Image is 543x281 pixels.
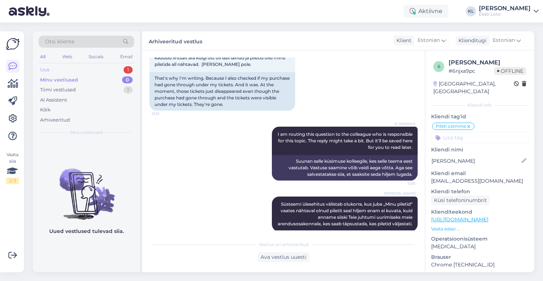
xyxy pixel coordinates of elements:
div: All [39,52,47,62]
div: 1 [124,86,133,94]
span: Süsteemi ülesehitus välistab olukorra, kus juba „Minu piletid“ vaates nähtaval olnud piletit seal... [278,201,414,226]
div: 1 [124,66,133,74]
input: Lisa nimi [431,157,520,165]
span: 6 [438,64,440,69]
div: Socials [87,52,105,62]
span: AI Assistent [388,121,415,126]
div: Uus [40,66,49,74]
div: Suunan selle küsimuse kolleegile, kes selle teema eest vastutab. Vastuse saamine võib veidi aega ... [272,155,418,181]
p: Klienditeekond [431,208,528,216]
p: Kliendi nimi [431,146,528,154]
img: Askly Logo [6,37,20,51]
div: Email [119,52,134,62]
div: [PERSON_NAME] [479,5,531,11]
div: Küsi telefoninumbrit [431,195,490,205]
div: Kõik [40,106,51,114]
a: [URL][DOMAIN_NAME] [431,216,488,223]
span: Minu vestlused [70,129,103,136]
p: Chrome [TECHNICAL_ID] [431,261,528,269]
span: Offline [494,67,526,75]
div: [PERSON_NAME] [449,58,526,67]
span: I am routing this question to the colleague who is responsible for this topic. The reply might ta... [278,131,414,150]
p: Kliendi telefon [431,188,528,195]
span: Estonian [493,36,515,44]
p: Uued vestlused tulevad siia. [49,227,124,235]
div: 0 [122,76,133,84]
div: [GEOGRAPHIC_DATA], [GEOGRAPHIC_DATA] [433,80,514,95]
span: Vestlus on arhiveeritud [259,241,309,248]
p: Kliendi tag'id [431,113,528,120]
div: Aktiivne [404,5,448,18]
p: Kliendi email [431,170,528,177]
div: Minu vestlused [40,76,78,84]
div: Vaata siia [6,151,19,184]
div: # 6njxa9pc [449,67,494,75]
div: 2 / 3 [6,178,19,184]
div: Klient [394,37,411,44]
p: Vaata edasi ... [431,226,528,232]
div: AI Assistent [40,96,67,104]
input: Lisa tag [431,132,528,143]
p: Operatsioonisüsteem [431,235,528,243]
p: Brauser [431,253,528,261]
p: [MEDICAL_DATA] [431,243,528,250]
img: No chats [33,155,140,221]
span: Estonian [418,36,440,44]
p: [EMAIL_ADDRESS][DOMAIN_NAME] [431,177,528,185]
div: Web [61,52,74,62]
div: Klienditugi [456,37,487,44]
a: [PERSON_NAME]Eesti Loto [479,5,539,17]
span: Otsi kliente [45,38,74,45]
div: Ava vestlus uuesti [258,252,309,262]
div: KL [466,6,476,16]
span: [PERSON_NAME] [384,191,415,196]
div: Tiimi vestlused [40,86,76,94]
div: Eesti Loto [479,11,531,17]
div: That's why I'm writing. Because I also checked if my purchase had gone through under my tickets. ... [149,72,295,111]
span: 13:51 [152,111,179,116]
span: 13:51 [388,181,415,186]
div: Kliendi info [431,102,528,108]
label: Arhiveeritud vestlus [149,36,202,45]
div: Arhiveeritud [40,116,70,124]
span: Pileti ostmine [436,124,466,128]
